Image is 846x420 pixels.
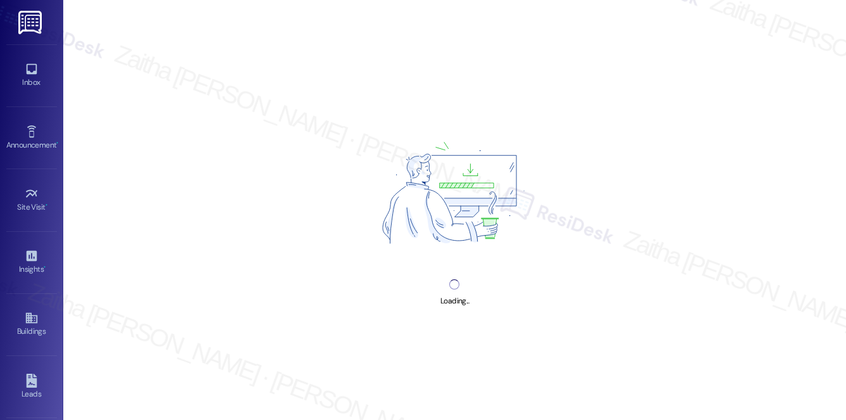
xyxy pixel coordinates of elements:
a: Site Visit • [6,183,57,217]
div: Loading... [440,295,469,308]
a: Inbox [6,58,57,92]
a: Leads [6,370,57,404]
a: Buildings [6,307,57,341]
a: Insights • [6,245,57,279]
span: • [44,263,46,272]
span: • [56,139,58,148]
img: ResiDesk Logo [18,11,44,34]
span: • [46,201,47,210]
